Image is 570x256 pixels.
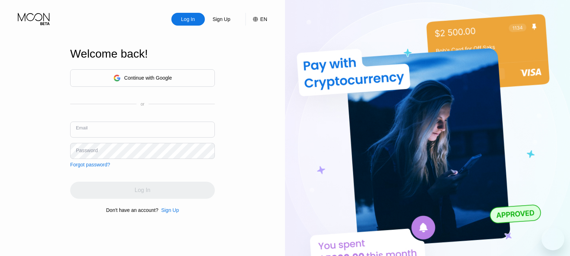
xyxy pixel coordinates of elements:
[245,13,267,26] div: EN
[124,75,172,81] div: Continue with Google
[161,207,179,213] div: Sign Up
[70,47,215,60] div: Welcome back!
[70,162,110,167] div: Forgot password?
[76,125,88,130] div: Email
[158,207,179,213] div: Sign Up
[205,13,238,26] div: Sign Up
[70,69,215,87] div: Continue with Google
[180,16,196,23] div: Log In
[141,102,145,107] div: or
[171,13,205,26] div: Log In
[260,16,267,22] div: EN
[212,16,231,23] div: Sign Up
[541,228,564,250] iframe: Button to launch messaging window
[76,148,98,153] div: Password
[106,207,159,213] div: Don't have an account?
